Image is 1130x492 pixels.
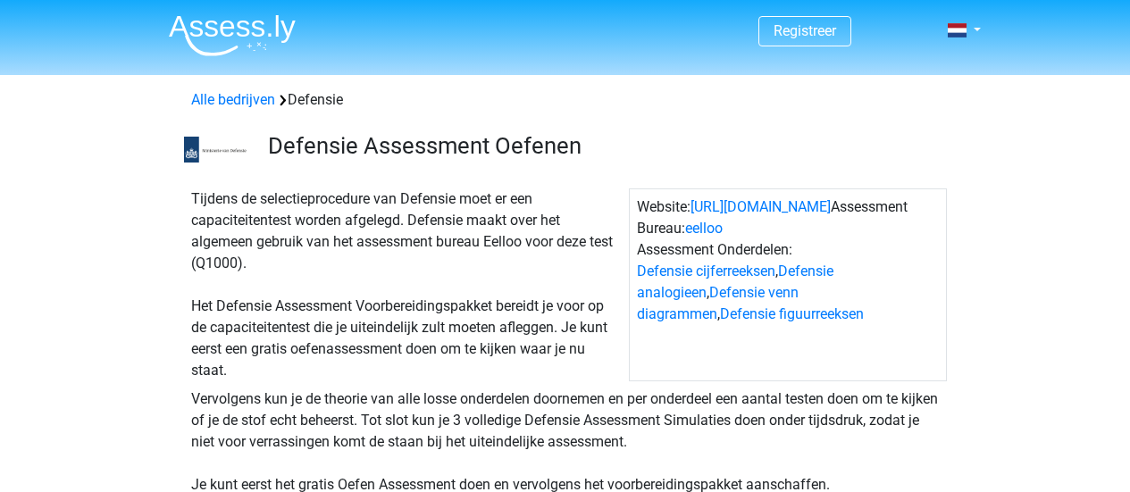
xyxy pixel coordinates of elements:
a: eelloo [685,220,723,237]
h3: Defensie Assessment Oefenen [268,132,933,160]
a: Defensie analogieen [637,263,833,301]
a: Defensie figuurreeksen [720,305,864,322]
a: Alle bedrijven [191,91,275,108]
div: Tijdens de selectieprocedure van Defensie moet er een capaciteitentest worden afgelegd. Defensie ... [184,188,629,381]
a: Defensie venn diagrammen [637,284,799,322]
div: Defensie [184,89,947,111]
a: Defensie cijferreeksen [637,263,775,279]
a: [URL][DOMAIN_NAME] [691,198,831,215]
div: Website: Assessment Bureau: Assessment Onderdelen: , , , [629,188,947,381]
a: Registreer [774,22,836,39]
img: Assessly [169,14,296,56]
